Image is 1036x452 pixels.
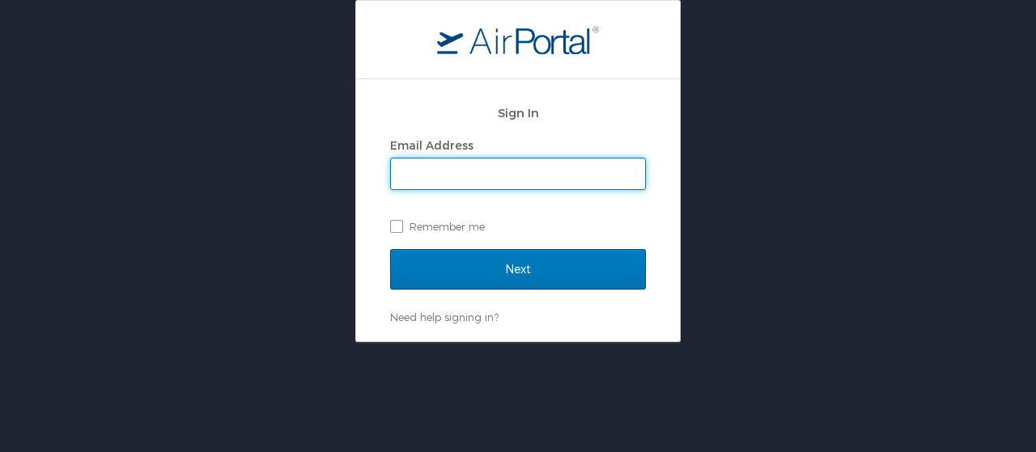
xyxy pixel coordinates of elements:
img: logo [437,25,599,54]
label: Email Address [390,138,473,152]
a: Need help signing in? [390,310,499,323]
h2: Sign In [390,103,646,122]
input: Next [390,249,646,289]
label: Remember me [390,214,646,239]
